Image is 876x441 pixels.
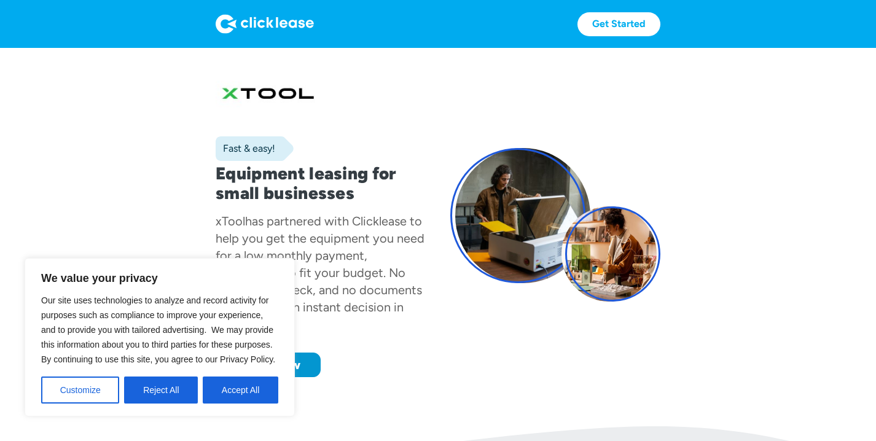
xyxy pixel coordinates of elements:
[41,271,278,286] p: We value your privacy
[216,14,314,34] img: Logo
[216,214,245,228] div: xTool
[41,377,119,404] button: Customize
[124,377,198,404] button: Reject All
[25,258,295,416] div: We value your privacy
[203,377,278,404] button: Accept All
[41,295,275,364] span: Our site uses technologies to analyze and record activity for purposes such as compliance to impr...
[216,142,275,155] div: Fast & easy!
[577,12,660,36] a: Get Started
[216,214,424,332] div: has partnered with Clicklease to help you get the equipment you need for a low monthly payment, c...
[216,163,426,203] h1: Equipment leasing for small businesses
